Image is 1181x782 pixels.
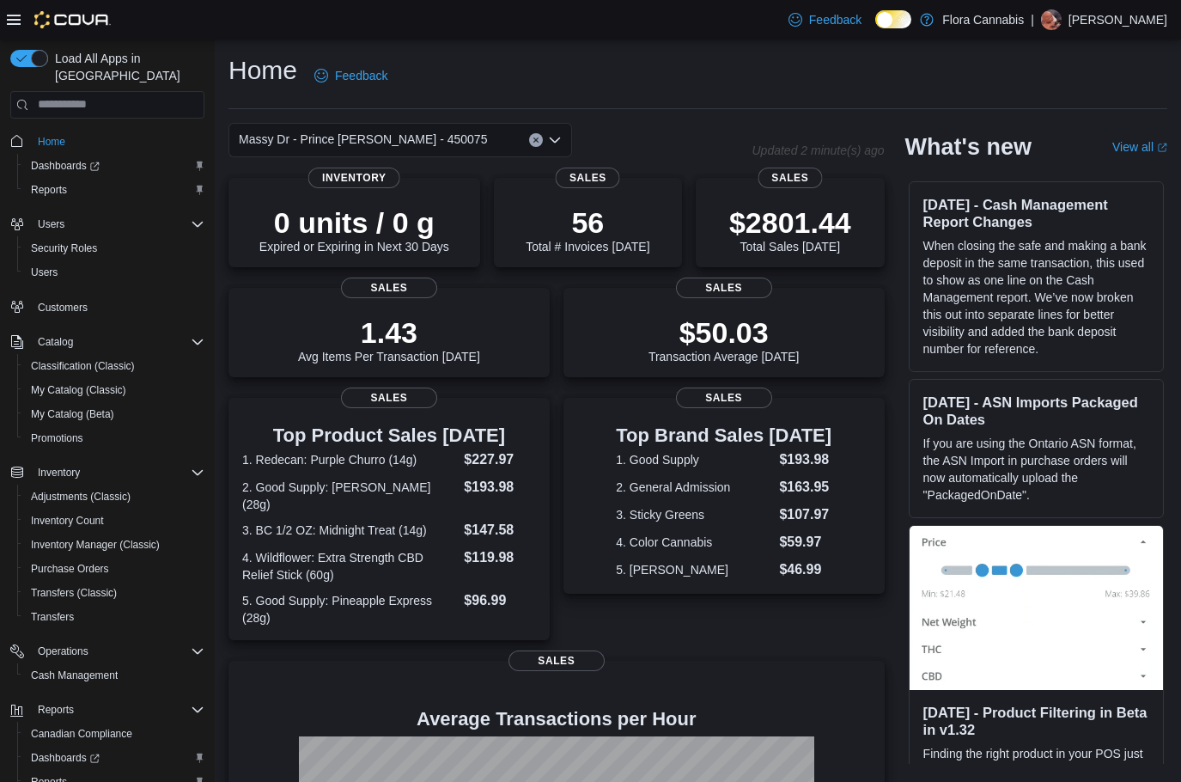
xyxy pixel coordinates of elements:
span: Cash Management [31,669,118,682]
a: Dashboards [17,154,211,178]
span: Feedback [335,67,387,84]
button: Operations [3,639,211,663]
dt: 5. Good Supply: Pineapple Express (28g) [242,592,457,626]
span: Feedback [809,11,861,28]
dd: $227.97 [464,449,535,470]
button: Purchase Orders [17,557,211,581]
dd: $107.97 [779,504,831,525]
a: My Catalog (Beta) [24,404,121,425]
p: Flora Cannabis [942,9,1024,30]
span: Security Roles [31,241,97,255]
span: Canadian Compliance [31,727,132,741]
span: Transfers (Classic) [24,583,204,603]
dt: 1. Redecan: Purple Churro (14g) [242,451,457,468]
dd: $119.98 [464,547,535,568]
span: Home [31,131,204,152]
span: Sales [676,278,772,298]
a: Users [24,262,64,283]
dt: 4. Wildflower: Extra Strength CBD Relief Stick (60g) [242,549,457,583]
button: Catalog [31,332,80,352]
dt: 3. Sticky Greens [616,506,772,523]
dd: $193.98 [464,477,535,498]
dd: $96.99 [464,590,535,611]
dd: $163.95 [779,477,831,498]
div: Transaction Average [DATE] [648,315,800,364]
span: My Catalog (Classic) [31,383,126,397]
a: Inventory Manager (Classic) [24,535,167,555]
span: Dashboards [31,159,100,173]
button: Home [3,129,211,154]
span: Customers [38,301,88,315]
a: Canadian Compliance [24,724,139,744]
span: Dashboards [31,751,100,765]
p: $50.03 [648,315,800,350]
button: Transfers [17,605,211,629]
span: Transfers [31,610,74,624]
dt: 2. Good Supply: [PERSON_NAME] (28g) [242,479,457,513]
button: My Catalog (Classic) [17,378,211,402]
span: Reports [24,180,204,200]
a: Classification (Classic) [24,356,142,376]
a: Cash Management [24,665,125,686]
a: Transfers (Classic) [24,583,124,603]
a: Dashboards [24,748,107,768]
span: Users [38,217,64,231]
h3: [DATE] - Product Filtering in Beta in v1.32 [923,704,1149,738]
span: Sales [341,388,437,408]
span: Home [38,135,65,149]
button: Open list of options [548,133,562,147]
span: Reports [31,700,204,720]
a: View allExternal link [1112,140,1167,154]
a: Adjustments (Classic) [24,486,137,507]
p: | [1031,9,1034,30]
span: My Catalog (Beta) [24,404,204,425]
span: Inventory [38,466,80,480]
a: Security Roles [24,238,104,259]
span: Massy Dr - Prince [PERSON_NAME] - 450075 [239,129,487,150]
button: Users [17,260,211,284]
span: Sales [508,651,605,671]
h3: [DATE] - ASN Imports Packaged On Dates [923,394,1149,428]
span: Inventory Manager (Classic) [24,535,204,555]
dd: $147.58 [464,520,535,541]
span: Dashboards [24,156,204,176]
span: Classification (Classic) [31,359,135,373]
dd: $59.97 [779,532,831,553]
p: 56 [526,205,649,240]
span: Inventory Count [24,510,204,531]
span: Purchase Orders [24,559,204,579]
dt: 1. Good Supply [616,451,772,468]
p: [PERSON_NAME] [1068,9,1167,30]
dd: $46.99 [779,559,831,580]
a: Feedback [307,58,394,93]
button: Catalog [3,330,211,354]
p: 1.43 [298,315,480,350]
span: Cash Management [24,665,204,686]
button: Users [31,214,71,235]
button: Promotions [17,426,211,450]
h1: Home [228,53,297,88]
span: Promotions [31,431,83,445]
button: Cash Management [17,663,211,687]
span: Classification (Classic) [24,356,204,376]
button: Inventory Count [17,509,211,533]
h2: What's new [905,133,1032,161]
button: Inventory [31,462,87,483]
span: Users [24,262,204,283]
button: Security Roles [17,236,211,260]
p: When closing the safe and making a bank deposit in the same transaction, this used to show as one... [923,237,1149,357]
a: My Catalog (Classic) [24,380,133,400]
div: Avg Items Per Transaction [DATE] [298,315,480,364]
span: Users [31,266,58,279]
a: Home [31,131,72,152]
button: Reports [31,700,81,720]
a: Inventory Count [24,510,111,531]
div: Expired or Expiring in Next 30 Days [259,205,449,254]
div: Total # Invoices [DATE] [526,205,649,254]
span: Adjustments (Classic) [31,490,131,504]
span: Dashboards [24,748,204,768]
img: Cova [34,11,111,28]
span: Promotions [24,428,204,449]
span: Inventory Count [31,514,104,528]
span: Operations [38,645,88,658]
